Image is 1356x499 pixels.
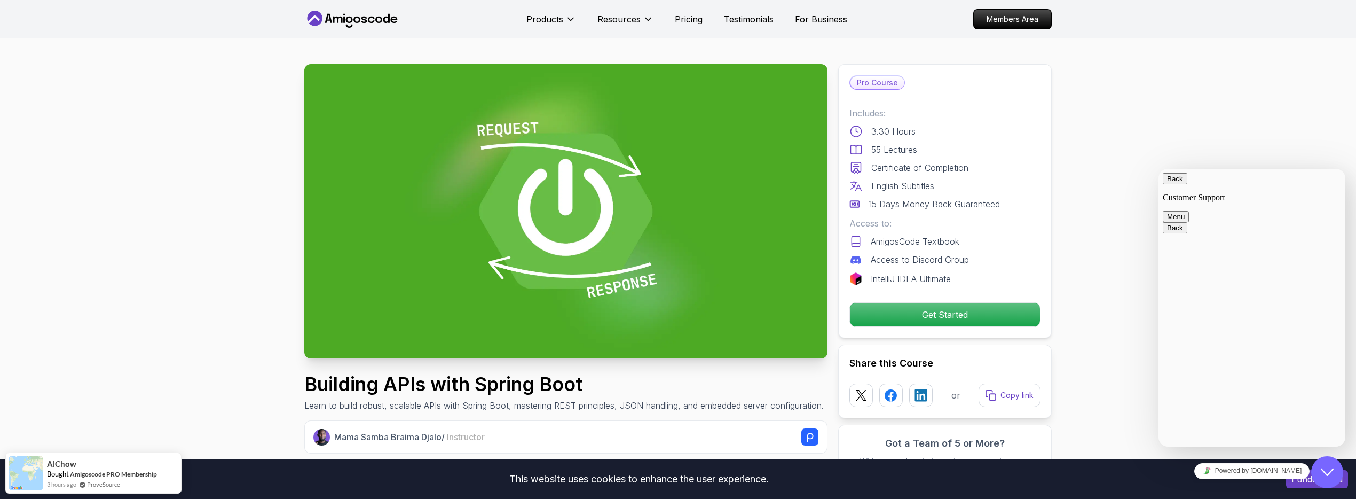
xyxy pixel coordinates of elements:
[304,373,824,395] h1: Building APIs with Spring Boot
[724,13,774,26] a: Testimonials
[871,180,934,192] p: English Subtitles
[47,480,76,489] span: 3 hours ago
[9,456,43,490] img: provesource social proof notification image
[597,13,641,26] p: Resources
[849,436,1040,451] h3: Got a Team of 5 or More?
[849,272,862,285] img: jetbrains logo
[974,10,1051,29] p: Members Area
[849,302,1040,327] button: Get Started
[869,198,1000,210] p: 15 Days Money Back Guaranteed
[675,13,703,26] a: Pricing
[871,161,968,174] p: Certificate of Completion
[871,235,959,248] p: AmigosCode Textbook
[8,467,1270,491] div: This website uses cookies to enhance the user experience.
[871,143,917,156] p: 55 Lectures
[871,272,951,285] p: IntelliJ IDEA Ultimate
[597,13,653,34] button: Resources
[1158,169,1345,447] iframe: chat widget
[871,253,969,266] p: Access to Discord Group
[526,13,563,26] p: Products
[304,399,824,412] p: Learn to build robust, scalable APIs with Spring Boot, mastering REST principles, JSON handling, ...
[447,432,485,442] span: Instructor
[1158,459,1345,483] iframe: chat widget
[849,356,1040,371] h2: Share this Course
[849,107,1040,120] p: Includes:
[47,459,76,469] span: AlChow
[850,76,904,89] p: Pro Course
[1311,456,1345,488] iframe: chat widget
[47,470,69,478] span: Bought
[87,480,120,489] a: ProveSource
[526,13,576,34] button: Products
[951,389,960,402] p: or
[973,9,1052,29] a: Members Area
[849,217,1040,230] p: Access to:
[795,13,847,26] a: For Business
[871,125,916,138] p: 3.30 Hours
[1000,390,1034,401] p: Copy link
[313,429,330,446] img: Nelson Djalo
[304,64,827,358] img: building-apis-with-spring-boot_thumbnail
[850,303,1040,326] p: Get Started
[70,470,157,478] a: Amigoscode PRO Membership
[849,455,1040,481] p: With one subscription, give your entire team access to all courses and features.
[334,431,485,443] p: Mama Samba Braima Djalo /
[979,384,1040,407] button: Copy link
